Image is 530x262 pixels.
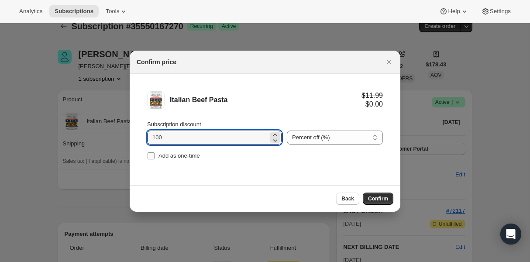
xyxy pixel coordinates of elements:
[476,5,516,17] button: Settings
[361,100,383,109] div: $0.00
[434,5,474,17] button: Help
[490,8,511,15] span: Settings
[14,5,48,17] button: Analytics
[100,5,133,17] button: Tools
[170,96,361,104] div: Italian Beef Pasta
[55,8,93,15] span: Subscriptions
[368,195,388,202] span: Confirm
[49,5,99,17] button: Subscriptions
[363,193,393,205] button: Confirm
[19,8,42,15] span: Analytics
[147,91,165,109] img: Italian Beef Pasta
[361,91,383,100] div: $11.99
[383,56,395,68] button: Close
[137,58,176,66] h2: Confirm price
[336,193,359,205] button: Back
[158,152,200,159] span: Add as one-time
[341,195,354,202] span: Back
[500,224,521,245] div: Open Intercom Messenger
[448,8,460,15] span: Help
[147,121,201,128] span: Subscription discount
[106,8,119,15] span: Tools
